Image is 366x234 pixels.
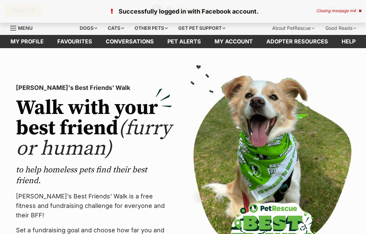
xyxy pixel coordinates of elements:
p: [PERSON_NAME]’s Best Friends' Walk is a free fitness and fundraising challenge for everyone and t... [16,192,172,220]
div: Cats [103,21,129,35]
div: About PetRescue [267,21,319,35]
a: My profile [4,35,50,48]
span: Menu [18,25,33,31]
div: Get pet support [174,21,230,35]
a: My account [208,35,260,48]
span: (furry or human) [16,116,171,161]
div: Dogs [75,21,102,35]
a: Menu [10,21,37,34]
h2: Walk with your best friend [16,98,172,159]
div: Other pets [130,21,172,35]
p: to help homeless pets find their best friend. [16,164,172,186]
div: Good Reads [321,21,361,35]
a: Adopter resources [260,35,335,48]
a: Pet alerts [161,35,208,48]
a: Help [335,35,362,48]
a: conversations [99,35,161,48]
p: [PERSON_NAME]'s Best Friends' Walk [16,83,172,93]
a: Favourites [50,35,99,48]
